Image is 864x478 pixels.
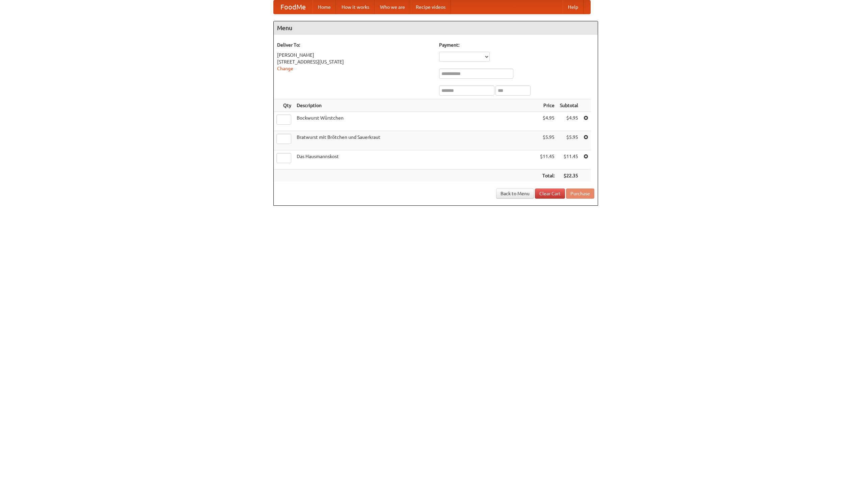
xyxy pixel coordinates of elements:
[566,188,594,199] button: Purchase
[557,131,581,150] td: $5.95
[537,131,557,150] td: $5.95
[294,99,537,112] th: Description
[294,150,537,170] td: Das Hausmannskost
[557,170,581,182] th: $22.35
[537,170,557,182] th: Total:
[277,52,432,58] div: [PERSON_NAME]
[563,0,584,14] a: Help
[496,188,534,199] a: Back to Menu
[274,0,313,14] a: FoodMe
[274,99,294,112] th: Qty
[294,112,537,131] td: Bockwurst Würstchen
[277,58,432,65] div: [STREET_ADDRESS][US_STATE]
[535,188,565,199] a: Clear Cart
[277,66,293,71] a: Change
[274,21,598,35] h4: Menu
[336,0,375,14] a: How it works
[294,131,537,150] td: Bratwurst mit Brötchen und Sauerkraut
[375,0,410,14] a: Who we are
[557,112,581,131] td: $4.95
[557,150,581,170] td: $11.45
[410,0,451,14] a: Recipe videos
[277,42,432,48] h5: Deliver To:
[313,0,336,14] a: Home
[537,99,557,112] th: Price
[537,112,557,131] td: $4.95
[557,99,581,112] th: Subtotal
[537,150,557,170] td: $11.45
[439,42,594,48] h5: Payment:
